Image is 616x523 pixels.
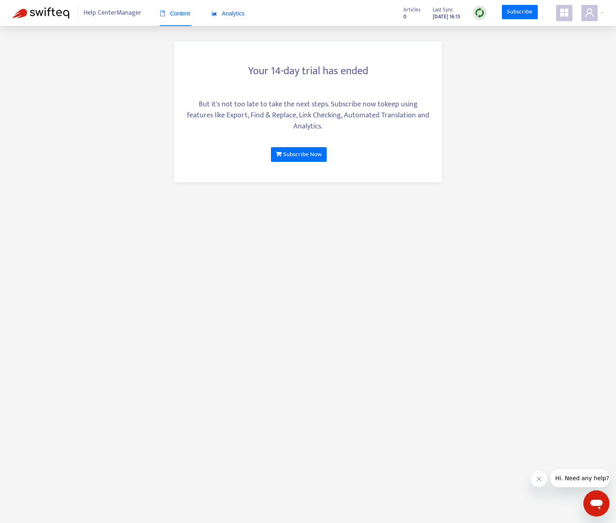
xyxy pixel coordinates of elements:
span: appstore [559,8,569,18]
div: But it's not too late to take the next steps. Subscribe now to keep using features like Export, F... [186,99,430,132]
strong: 0 [403,12,407,21]
iframe: Message from company [550,469,609,487]
a: Subscribe Now [271,147,327,162]
img: sync.dc5367851b00ba804db3.png [475,8,485,18]
iframe: Button to launch messaging window [583,490,609,516]
span: Help Center Manager [84,5,141,21]
a: Subscribe [502,5,538,20]
strong: [DATE] 16:15 [433,12,460,21]
iframe: Close message [531,471,547,487]
span: Analytics [211,10,245,17]
img: Swifteq [12,7,69,19]
span: Articles [403,5,420,14]
h3: Your 14-day trial has ended [186,65,430,78]
span: user [585,8,594,18]
span: Last Sync [433,5,453,14]
span: Content [160,10,190,17]
span: book [160,11,165,16]
span: area-chart [211,11,217,16]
